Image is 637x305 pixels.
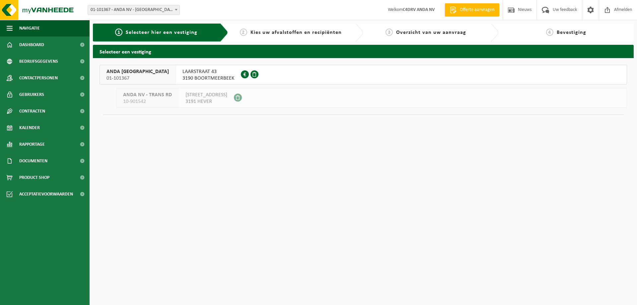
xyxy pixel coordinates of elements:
[88,5,179,15] span: 01-101367 - ANDA NV - BOORTMEERBEEK
[557,30,586,35] span: Bevestiging
[250,30,342,35] span: Kies uw afvalstoffen en recipiënten
[126,30,197,35] span: Selecteer hier een vestiging
[19,53,58,70] span: Bedrijfsgegevens
[19,136,45,153] span: Rapportage
[100,65,627,85] button: ANDA [GEOGRAPHIC_DATA] 01-101367 LAARSTRAAT 433190 BOORTMEERBEEK
[185,98,227,105] span: 3191 HEVER
[19,103,45,119] span: Contracten
[106,75,169,82] span: 01-101367
[19,169,49,186] span: Product Shop
[396,30,466,35] span: Overzicht van uw aanvraag
[19,37,44,53] span: Dashboard
[546,29,553,36] span: 4
[185,92,227,98] span: [STREET_ADDRESS]
[19,70,58,86] span: Contactpersonen
[19,20,40,37] span: Navigatie
[386,29,393,36] span: 3
[19,153,47,169] span: Documenten
[445,3,499,17] a: Offerte aanvragen
[182,68,234,75] span: LAARSTRAAT 43
[240,29,247,36] span: 2
[115,29,122,36] span: 1
[123,98,172,105] span: 10-901542
[458,7,496,13] span: Offerte aanvragen
[93,45,634,58] h2: Selecteer een vestiging
[403,7,435,12] strong: C4DRV ANDA NV
[19,86,44,103] span: Gebruikers
[182,75,234,82] span: 3190 BOORTMEERBEEK
[106,68,169,75] span: ANDA [GEOGRAPHIC_DATA]
[123,92,172,98] span: ANDA NV - TRANS RD
[19,119,40,136] span: Kalender
[19,186,73,202] span: Acceptatievoorwaarden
